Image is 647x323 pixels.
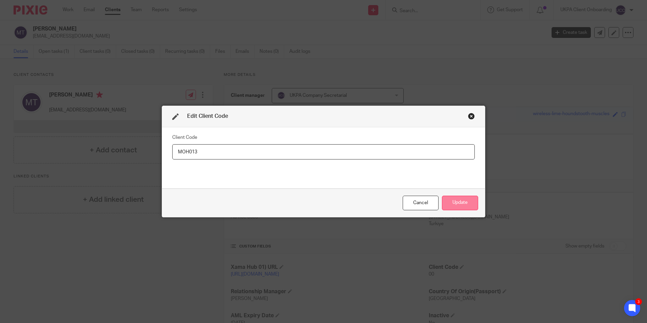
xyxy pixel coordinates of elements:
[172,134,197,141] label: Client Code
[468,113,475,120] div: Close this dialog window
[635,298,642,305] div: 3
[172,144,475,159] input: Client Code
[442,196,478,210] button: Update
[403,196,439,210] div: Close this dialog window
[187,113,228,119] span: Edit Client Code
